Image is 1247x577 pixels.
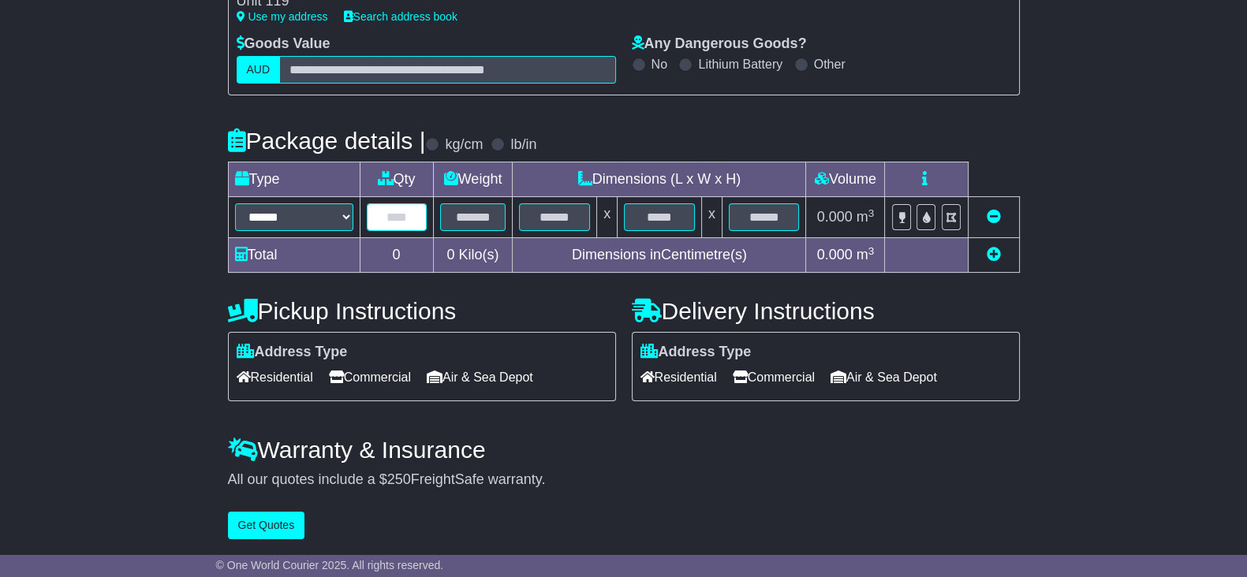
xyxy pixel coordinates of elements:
[814,57,846,72] label: Other
[360,238,433,273] td: 0
[228,128,426,154] h4: Package details |
[857,247,875,262] span: m
[228,298,616,324] h4: Pickup Instructions
[237,35,330,53] label: Goods Value
[344,10,457,23] a: Search address book
[987,209,1001,225] a: Remove this item
[433,238,513,273] td: Kilo(s)
[597,197,618,238] td: x
[228,437,1020,463] h4: Warranty & Insurance
[632,298,1020,324] h4: Delivery Instructions
[433,162,513,197] td: Weight
[228,512,305,539] button: Get Quotes
[806,162,885,197] td: Volume
[513,162,806,197] td: Dimensions (L x W x H)
[733,365,815,389] span: Commercial
[640,344,752,361] label: Address Type
[632,35,807,53] label: Any Dangerous Goods?
[228,238,360,273] td: Total
[237,365,313,389] span: Residential
[831,365,937,389] span: Air & Sea Depot
[387,471,411,487] span: 250
[445,136,483,154] label: kg/cm
[817,247,853,262] span: 0.000
[237,56,281,84] label: AUD
[698,57,782,72] label: Lithium Battery
[360,162,433,197] td: Qty
[701,197,722,238] td: x
[868,245,875,257] sup: 3
[652,57,667,72] label: No
[510,136,536,154] label: lb/in
[446,247,454,262] span: 0
[427,365,533,389] span: Air & Sea Depot
[868,207,875,219] sup: 3
[640,365,717,389] span: Residential
[513,238,806,273] td: Dimensions in Centimetre(s)
[228,162,360,197] td: Type
[817,209,853,225] span: 0.000
[237,10,328,23] a: Use my address
[216,559,444,571] span: © One World Courier 2025. All rights reserved.
[228,471,1020,489] div: All our quotes include a $ FreightSafe warranty.
[857,209,875,225] span: m
[987,247,1001,262] a: Add new item
[329,365,411,389] span: Commercial
[237,344,348,361] label: Address Type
